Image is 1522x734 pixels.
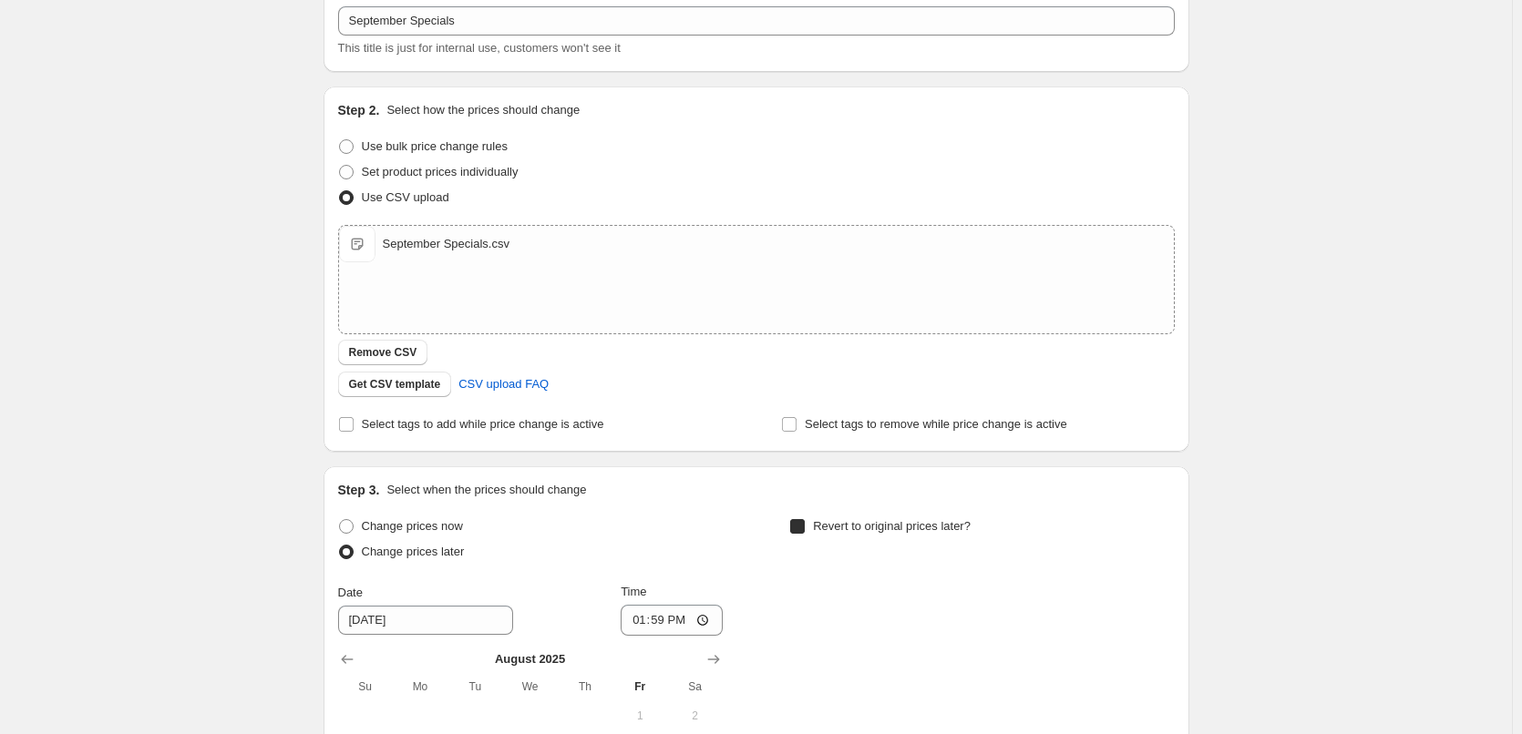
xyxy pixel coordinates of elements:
span: Get CSV template [349,377,441,392]
span: Select tags to remove while price change is active [805,417,1067,431]
span: Su [345,679,386,694]
span: 1 [620,709,660,723]
button: Friday August 1 2025 [612,701,667,730]
button: Show next month, September 2025 [701,647,726,672]
span: Sa [674,679,715,694]
span: Tu [455,679,495,694]
input: 12:00 [621,605,723,636]
span: Date [338,586,363,599]
span: Use CSV upload [362,190,449,204]
span: Time [621,585,646,598]
th: Wednesday [502,672,557,701]
span: Revert to original prices later? [813,519,971,533]
span: Remove CSV [349,345,417,360]
th: Thursday [558,672,612,701]
span: Change prices later [362,545,465,558]
span: 2 [674,709,715,723]
button: Remove CSV [338,340,428,365]
button: Saturday August 2 2025 [667,701,722,730]
span: Mo [400,679,440,694]
th: Friday [612,672,667,701]
p: Select how the prices should change [386,101,580,119]
th: Monday [393,672,447,701]
span: Change prices now [362,519,463,533]
th: Sunday [338,672,393,701]
span: This title is just for internal use, customers won't see it [338,41,621,55]
th: Tuesday [447,672,502,701]
span: Fr [620,679,660,694]
span: We [509,679,550,694]
span: Th [565,679,605,694]
th: Saturday [667,672,722,701]
h2: Step 2. [338,101,380,119]
a: CSV upload FAQ [447,370,560,399]
span: Set product prices individually [362,165,519,178]
span: Use bulk price change rules [362,139,508,153]
div: September Specials.csv [383,235,509,253]
p: Select when the prices should change [386,481,586,499]
h2: Step 3. [338,481,380,499]
span: CSV upload FAQ [458,375,549,393]
input: 8/22/2025 [338,606,513,635]
button: Get CSV template [338,372,452,397]
button: Show previous month, July 2025 [334,647,360,672]
span: Select tags to add while price change is active [362,417,604,431]
input: 30% off holiday sale [338,6,1175,36]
